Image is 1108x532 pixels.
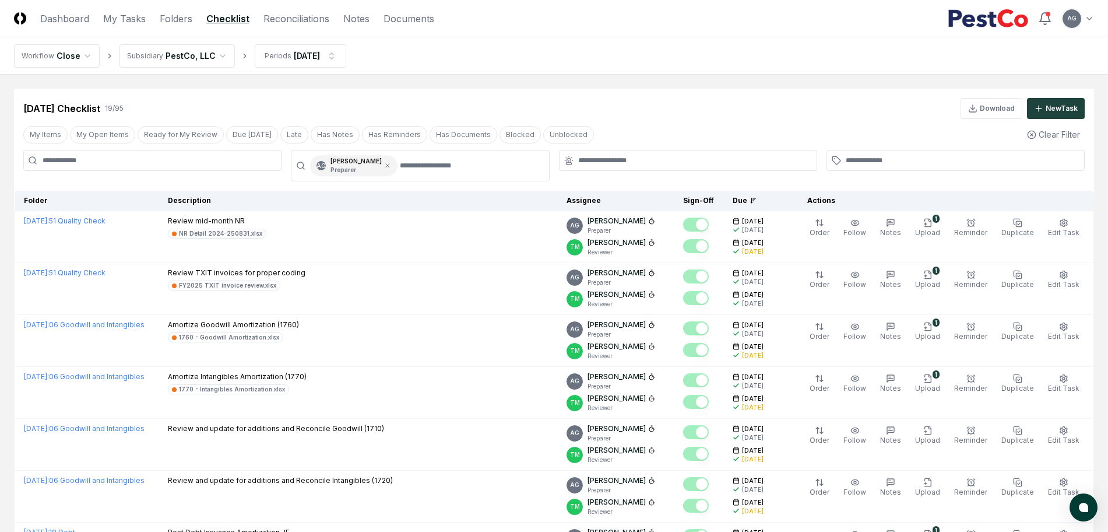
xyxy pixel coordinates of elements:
button: Notes [878,320,903,344]
span: Duplicate [1001,488,1034,496]
a: Documents [384,12,434,26]
span: Order [810,332,829,341]
span: AG [316,162,326,170]
button: Edit Task [1046,423,1082,448]
p: Preparer [588,434,655,443]
div: [DATE] [742,247,764,256]
span: [DATE] [742,373,764,381]
button: Reminder [952,268,990,292]
button: Edit Task [1046,320,1082,344]
div: Subsidiary [127,51,163,61]
span: [DATE] : [24,424,49,433]
div: [DATE] [742,330,764,338]
p: Preparer [588,486,655,495]
span: AG [570,429,579,437]
span: Order [810,384,829,393]
p: Reviewer [588,404,655,412]
p: [PERSON_NAME] [588,497,646,508]
button: Edit Task [1046,216,1082,240]
p: [PERSON_NAME] [588,393,646,404]
p: [PERSON_NAME] [588,341,646,352]
span: Edit Task [1048,488,1079,496]
th: Folder [15,191,159,211]
button: Edit Task [1046,268,1082,292]
th: Assignee [557,191,674,211]
button: Notes [878,268,903,292]
button: Reminder [952,423,990,448]
button: Upload [913,423,942,448]
button: Has Documents [430,126,497,143]
button: Due Today [226,126,278,143]
button: Mark complete [683,269,709,283]
span: [DATE] [742,425,764,433]
span: [DATE] [742,498,764,507]
button: Duplicate [999,475,1036,500]
a: Dashboard [40,12,89,26]
span: Order [810,488,829,496]
span: Follow [843,488,866,496]
button: 1Upload [913,216,942,240]
button: Notes [878,423,903,448]
button: Follow [841,216,868,240]
p: Preparer [588,382,655,391]
button: Mark complete [683,447,709,461]
div: [DATE] [742,433,764,442]
button: Follow [841,372,868,396]
button: Mark complete [683,321,709,335]
div: [DATE] [742,381,764,390]
div: 1 [933,215,940,223]
p: [PERSON_NAME] [588,268,646,278]
span: [DATE] [742,446,764,455]
p: Preparer [330,166,382,174]
div: Periods [265,51,291,61]
span: Notes [880,332,901,341]
span: Order [810,280,829,289]
button: Mark complete [683,291,709,305]
div: Workflow [22,51,54,61]
span: Notes [880,280,901,289]
p: [PERSON_NAME] [588,445,646,456]
span: TM [570,346,580,355]
span: Notes [880,384,901,393]
button: Duplicate [999,423,1036,448]
button: My Open Items [70,126,135,143]
a: Folders [160,12,192,26]
div: [DATE] [742,226,764,235]
p: [PERSON_NAME] [588,320,646,330]
span: [DATE] : [24,216,49,225]
button: Mark complete [683,395,709,409]
span: Follow [843,280,866,289]
div: 19 / 95 [105,103,124,114]
span: Duplicate [1001,384,1034,393]
p: [PERSON_NAME] [588,289,646,300]
span: AG [1067,14,1077,23]
button: AG [1061,8,1082,29]
button: Periods[DATE] [255,44,346,68]
span: Order [810,436,829,444]
button: Unblocked [543,126,594,143]
button: Mark complete [683,343,709,357]
button: Has Reminders [362,126,427,143]
button: Reminder [952,372,990,396]
p: Review and update for additions and Reconcile Goodwill (1710) [168,423,384,434]
span: TM [570,450,580,459]
button: Edit Task [1046,475,1082,500]
nav: breadcrumb [14,44,346,68]
span: [DATE] [742,477,764,485]
span: [DATE] : [24,476,49,485]
span: Reminder [954,332,987,341]
span: AG [570,377,579,386]
a: NR Detail 2024-250831.xlsx [168,229,266,239]
div: [DATE] [742,507,764,516]
span: Order [810,228,829,237]
p: [PERSON_NAME] [588,372,646,382]
button: Order [807,320,832,344]
p: [PERSON_NAME] [588,423,646,434]
button: atlas-launcher [1070,494,1098,521]
span: Upload [915,228,940,237]
span: [DATE] [742,239,764,247]
button: 1Upload [913,320,942,344]
span: Reminder [954,280,987,289]
div: [PERSON_NAME] [330,157,382,174]
span: Duplicate [1001,332,1034,341]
